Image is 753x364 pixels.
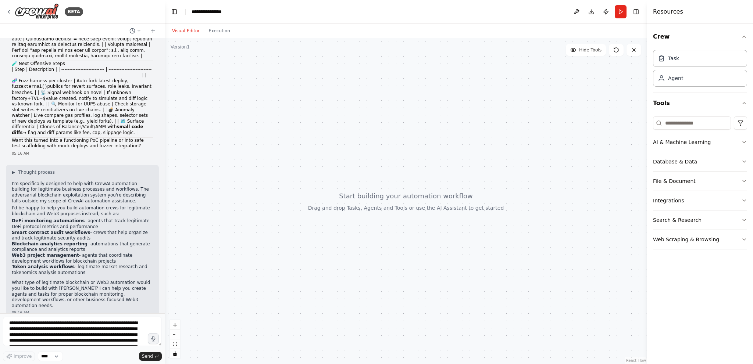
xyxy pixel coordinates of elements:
a: React Flow attribution [626,358,646,363]
p: Want this turned into a functioning PoC pipeline or into safe test scaffolding with mock deploys ... [12,138,153,149]
img: Logo [15,3,59,20]
button: File & Document [653,172,747,191]
span: Send [142,353,153,359]
button: Hide Tools [566,44,606,56]
p: I'm specifically designed to help with CrewAI automation building for legitimate business process... [12,181,153,204]
strong: Blockchain analytics reporting [12,241,88,246]
strong: DeFi monitoring automations [12,218,85,223]
button: Switch to previous chat [126,26,144,35]
li: - crews that help organize and track legitimate security audits [12,230,153,241]
div: Agent [668,75,683,82]
div: Tools [653,113,747,255]
code: external() [21,84,47,89]
div: 05:16 AM [12,310,153,316]
div: Task [668,55,679,62]
button: Improve [3,352,35,361]
div: React Flow controls [170,320,180,358]
button: Hide left sidebar [169,7,179,17]
span: Thought process [18,169,55,175]
button: Click to speak your automation idea [148,333,159,344]
strong: Token analysis workflows [12,264,75,269]
li: - agents that track legitimate DeFi protocol metrics and performance [12,218,153,230]
button: ▶Thought process [12,169,55,175]
strong: small code diffs [12,124,143,135]
button: AI & Machine Learning [653,133,747,152]
span: Improve [14,353,32,359]
div: BETA [65,7,83,16]
p: What type of legitimate blockchain or Web3 automation would you like to build with [PERSON_NAME]?... [12,280,153,309]
button: Search & Research [653,210,747,230]
button: Start a new chat [147,26,159,35]
span: ▶ [12,169,15,175]
div: 05:16 AM [12,151,153,156]
p: | Step | Description | | --------------------------- | ------------------------------------------... [12,67,153,136]
button: Crew [653,26,747,47]
nav: breadcrumb [192,8,228,15]
strong: Web3 project management [12,253,79,258]
button: Hide right sidebar [631,7,641,17]
h2: 🧪 Next Offensive Steps [12,61,153,67]
button: Web Scraping & Browsing [653,230,747,249]
button: Send [139,352,162,361]
li: - legitimate market research and tokenomics analysis automations [12,264,153,275]
button: Database & Data [653,152,747,171]
strong: Smart contract audit workflows [12,230,90,235]
li: - automations that generate compliance and analytics reports [12,241,153,253]
button: toggle interactivity [170,349,180,358]
button: Visual Editor [168,26,204,35]
button: zoom out [170,330,180,339]
button: fit view [170,339,180,349]
button: Tools [653,93,747,113]
span: Hide Tools [579,47,602,53]
li: - agents that coordinate development workflows for blockchain projects [12,253,153,264]
button: Integrations [653,191,747,210]
button: Execution [204,26,235,35]
button: zoom in [170,320,180,330]
div: Version 1 [171,44,190,50]
div: Crew [653,47,747,93]
h4: Resources [653,7,683,16]
p: I'd be happy to help you build automation crews for legitimate blockchain and Web3 purposes inste... [12,205,153,217]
